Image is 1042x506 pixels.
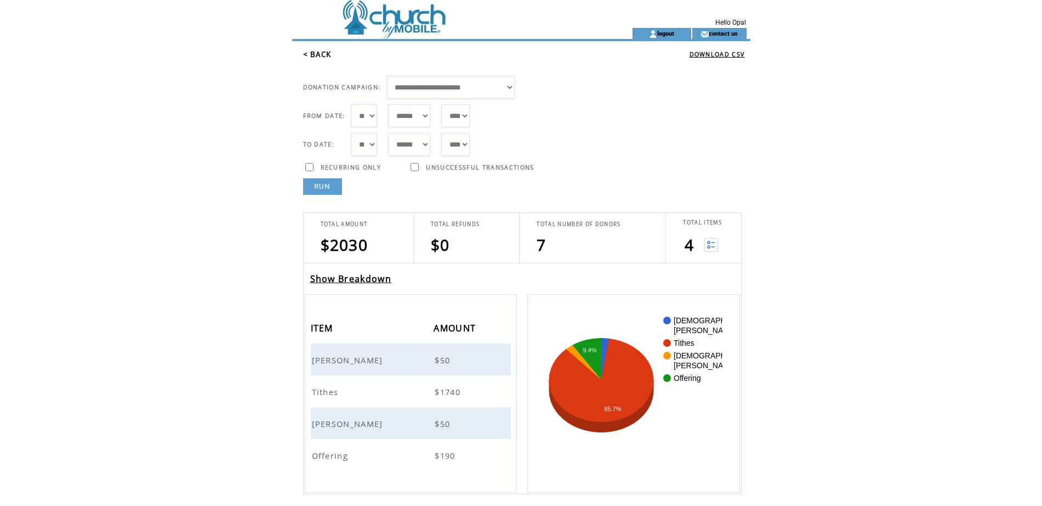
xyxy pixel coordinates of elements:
[310,273,392,285] a: Show Breakdown
[312,354,386,364] a: [PERSON_NAME]
[583,347,597,353] text: 9.4%
[303,49,332,59] a: < BACK
[701,30,709,38] img: contact_us_icon.gif
[426,164,534,171] span: UNSUCCESSFUL TRANSACTIONS
[434,324,479,331] a: AMOUNT
[690,50,745,58] a: DOWNLOAD CSV
[435,418,453,429] span: $50
[674,351,760,360] text: [DEMOGRAPHIC_DATA]
[431,221,480,228] span: TOTAL REFUNDS
[312,418,386,429] span: [PERSON_NAME]
[674,361,737,370] text: [PERSON_NAME]
[303,178,342,195] a: RUN
[537,234,546,255] span: 7
[544,311,722,476] svg: A chart.
[312,386,341,397] span: Tithes
[435,355,453,366] span: $50
[649,30,657,38] img: account_icon.gif
[674,339,694,347] text: Tithes
[321,221,368,228] span: TOTAL AMOUNT
[321,234,368,255] span: $2030
[674,326,737,335] text: [PERSON_NAME]
[685,234,694,255] span: 4
[674,316,760,325] text: [DEMOGRAPHIC_DATA]
[312,386,341,396] a: Tithes
[435,450,458,461] span: $190
[435,386,463,397] span: $1740
[311,319,336,340] span: ITEM
[303,140,335,148] span: TO DATE:
[312,418,386,428] a: [PERSON_NAME]
[715,19,746,26] span: Hello Opal
[312,449,351,459] a: Offering
[537,221,620,228] span: TOTAL NUMBER OF DONORS
[431,234,450,255] span: $0
[683,219,722,226] span: TOTAL ITEMS
[321,164,382,171] span: RECURRING ONLY
[303,83,381,91] span: DONATION CAMPAIGN:
[657,30,674,37] a: logout
[311,324,336,331] a: ITEM
[312,450,351,461] span: Offering
[605,406,622,412] text: 85.7%
[312,355,386,366] span: [PERSON_NAME]
[674,374,701,383] text: Offering
[704,238,718,252] img: View list
[709,30,738,37] a: contact us
[434,319,479,340] span: AMOUNT
[303,112,345,120] span: FROM DATE:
